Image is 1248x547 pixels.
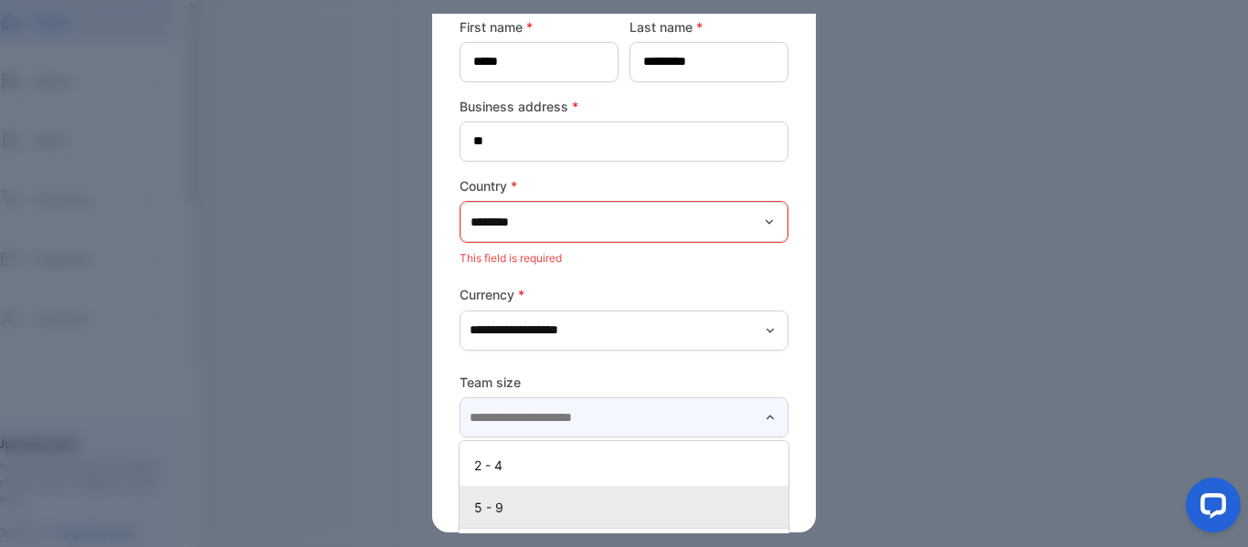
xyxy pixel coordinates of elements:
label: Team size [460,373,788,392]
label: Country [460,176,788,195]
p: 5 - 9 [474,498,781,517]
p: This field is required [460,247,788,270]
label: Currency [460,285,788,304]
p: 2 - 4 [474,456,781,475]
label: Business address [460,97,788,116]
label: Last name [629,17,788,37]
iframe: LiveChat chat widget [1171,470,1248,547]
label: First name [460,17,619,37]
